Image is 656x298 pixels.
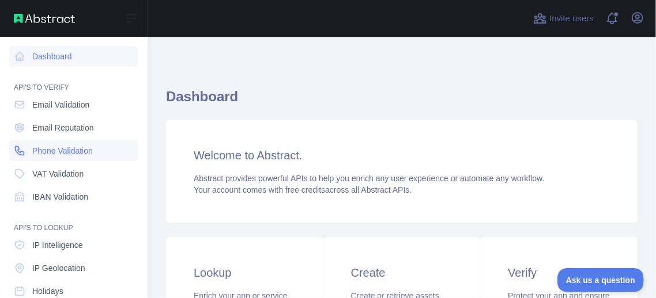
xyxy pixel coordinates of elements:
[194,174,545,183] span: Abstract provides powerful APIs to help you enrich any user experience or automate any workflow.
[32,262,85,274] span: IP Geolocation
[285,185,325,194] span: free credits
[9,46,138,67] a: Dashboard
[166,87,638,115] h1: Dashboard
[32,191,88,203] span: IBAN Validation
[14,14,75,23] img: Abstract API
[9,209,138,232] div: API'S TO LOOKUP
[32,239,83,251] span: IP Intelligence
[9,69,138,92] div: API'S TO VERIFY
[32,168,84,179] span: VAT Validation
[9,235,138,255] a: IP Intelligence
[9,163,138,184] a: VAT Validation
[32,285,63,297] span: Holidays
[9,94,138,115] a: Email Validation
[531,9,596,28] button: Invite users
[194,265,296,281] h3: Lookup
[32,145,93,156] span: Phone Validation
[32,122,94,133] span: Email Reputation
[351,265,453,281] h3: Create
[9,258,138,278] a: IP Geolocation
[32,99,89,110] span: Email Validation
[549,12,594,25] span: Invite users
[9,140,138,161] a: Phone Validation
[9,186,138,207] a: IBAN Validation
[557,268,644,292] iframe: Toggle Customer Support
[194,147,610,163] h3: Welcome to Abstract.
[9,117,138,138] a: Email Reputation
[194,185,412,194] span: Your account comes with across all Abstract APIs.
[508,265,610,281] h3: Verify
